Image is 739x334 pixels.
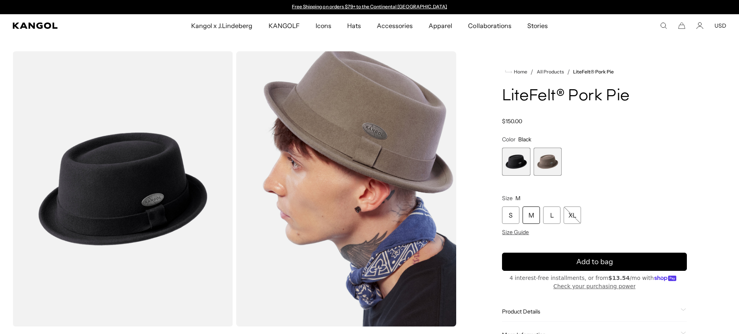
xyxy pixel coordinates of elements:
span: Hats [347,14,361,37]
a: LiteFelt® Pork Pie [573,69,614,75]
div: Announcement [288,4,451,10]
span: Black [518,136,531,143]
button: Cart [678,22,685,29]
h1: LiteFelt® Pork Pie [502,88,687,105]
span: Kangol x J.Lindeberg [191,14,253,37]
span: Add to bag [576,257,613,267]
nav: breadcrumbs [502,67,687,77]
a: Icons [308,14,339,37]
span: Apparel [429,14,452,37]
span: Product Details [502,308,677,315]
a: KANGOLF [261,14,308,37]
span: Icons [316,14,331,37]
label: Black [502,148,530,176]
a: Free Shipping on orders $79+ to the Continental [GEOGRAPHIC_DATA] [292,4,447,9]
span: Accessories [377,14,413,37]
img: cocoa [236,51,457,326]
span: M [515,195,521,202]
a: Hats [339,14,369,37]
img: color-black [13,51,233,326]
span: Home [512,69,527,75]
a: Home [505,68,527,75]
div: L [543,206,560,224]
a: Kangol [13,23,126,29]
div: 2 of 2 [534,148,562,176]
div: XL [564,206,581,224]
a: Collaborations [460,14,519,37]
span: $150.00 [502,118,522,125]
span: Size Guide [502,229,529,236]
span: Size [502,195,513,202]
a: Account [696,22,703,29]
product-gallery: Gallery Viewer [13,51,456,326]
div: 1 of 2 [502,148,530,176]
div: S [502,206,519,224]
a: Stories [519,14,556,37]
span: KANGOLF [269,14,300,37]
a: Accessories [369,14,421,37]
button: USD [715,22,726,29]
span: Color [502,136,515,143]
summary: Search here [660,22,667,29]
li: / [527,67,533,77]
a: All Products [537,69,564,75]
span: Collaborations [468,14,511,37]
button: Add to bag [502,253,687,271]
li: / [564,67,570,77]
a: Kangol x J.Lindeberg [183,14,261,37]
slideshow-component: Announcement bar [288,4,451,10]
div: 1 of 2 [288,4,451,10]
div: M [523,206,540,224]
label: Cocoa [534,148,562,176]
a: Apparel [421,14,460,37]
span: Stories [527,14,548,37]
